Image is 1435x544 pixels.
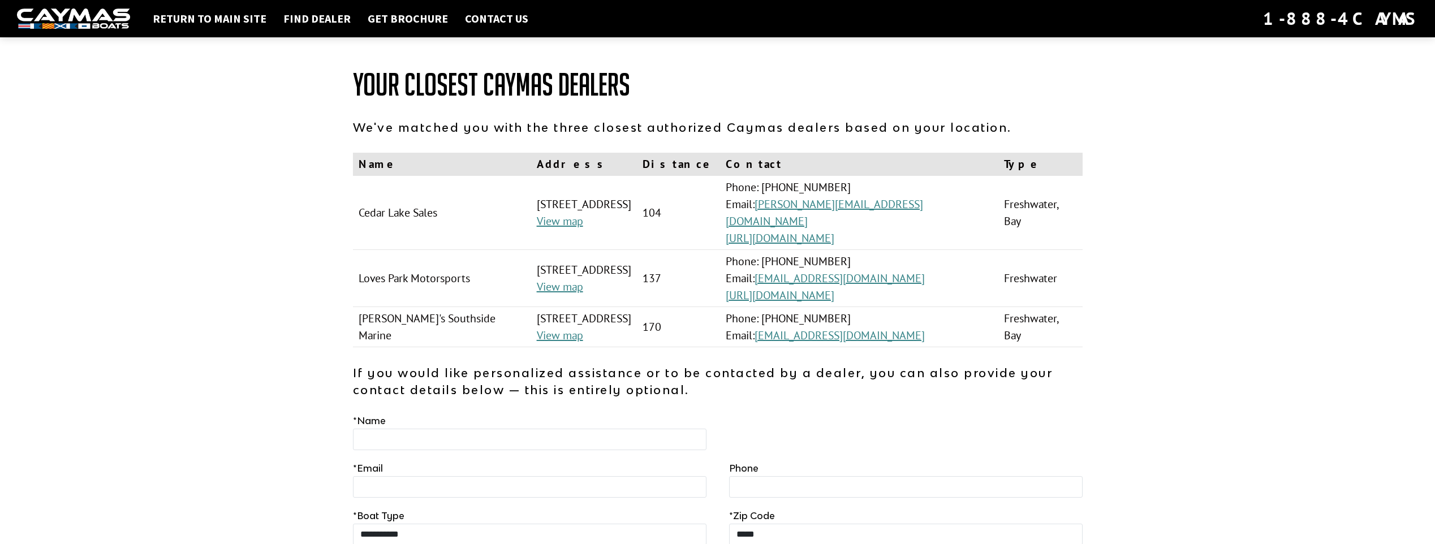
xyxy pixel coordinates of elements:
div: 1-888-4CAYMAS [1263,6,1418,31]
th: Contact [720,153,998,176]
th: Distance [637,153,720,176]
a: [PERSON_NAME][EMAIL_ADDRESS][DOMAIN_NAME] [726,197,923,228]
a: Get Brochure [362,11,454,26]
label: Name [353,414,386,428]
td: Freshwater [998,250,1083,307]
td: Loves Park Motorsports [353,250,531,307]
td: [STREET_ADDRESS] [531,307,637,347]
td: Freshwater, Bay [998,176,1083,250]
p: We've matched you with the three closest authorized Caymas dealers based on your location. [353,119,1083,136]
a: [EMAIL_ADDRESS][DOMAIN_NAME] [755,328,925,343]
td: [PERSON_NAME]'s Southside Marine [353,307,531,347]
td: Phone: [PHONE_NUMBER] Email: [720,250,998,307]
a: Find Dealer [278,11,356,26]
th: Name [353,153,531,176]
td: Cedar Lake Sales [353,176,531,250]
label: Boat Type [353,509,404,523]
th: Address [531,153,637,176]
a: Return to main site [147,11,272,26]
td: [STREET_ADDRESS] [531,250,637,307]
a: [EMAIL_ADDRESS][DOMAIN_NAME] [755,271,925,286]
a: Contact Us [459,11,534,26]
h1: Your Closest Caymas Dealers [353,68,1083,102]
label: Email [353,461,383,475]
td: Phone: [PHONE_NUMBER] Email: [720,307,998,347]
a: View map [537,214,583,228]
label: Zip Code [729,509,775,523]
td: 104 [637,176,720,250]
td: [STREET_ADDRESS] [531,176,637,250]
td: 137 [637,250,720,307]
a: View map [537,328,583,343]
img: white-logo-c9c8dbefe5ff5ceceb0f0178aa75bf4bb51f6bca0971e226c86eb53dfe498488.png [17,8,130,29]
td: Phone: [PHONE_NUMBER] Email: [720,176,998,250]
td: 170 [637,307,720,347]
a: View map [537,279,583,294]
p: If you would like personalized assistance or to be contacted by a dealer, you can also provide yo... [353,364,1083,398]
td: Freshwater, Bay [998,307,1083,347]
a: [URL][DOMAIN_NAME] [726,288,834,303]
th: Type [998,153,1083,176]
label: Phone [729,461,759,475]
a: [URL][DOMAIN_NAME] [726,231,834,245]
